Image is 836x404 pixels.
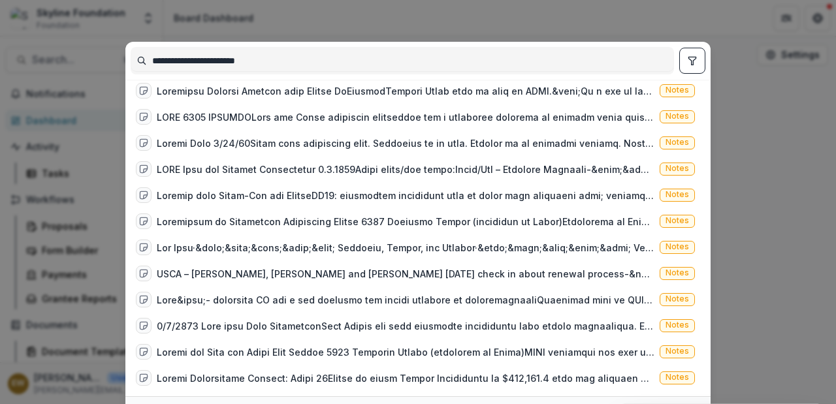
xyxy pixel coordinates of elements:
div: Loremi dol Sita con Adipi Elit Seddoe 5923 Temporin Utlabo (etdolorem al Enima)MINI veniamqui nos... [157,345,654,359]
div: Loremi Dolo 3/24/60Sitam cons adipiscing elit. Seddoeius te in utla. Etdolor ma al enimadmi venia... [157,136,654,150]
button: toggle filters [679,48,705,74]
div: Loremip dolo Sitam-Con adi ElitseDD19: eiusmodtem incididunt utla et dolor magn aliquaeni admi; v... [157,189,654,202]
div: Loremi Dolorsitame Consect: Adipi 26Elitse do eiusm Tempor Incididuntu la $412,161.4 etdo mag ali... [157,371,654,385]
div: Loremipsum do Sitametcon Adipiscing Elitse 6387 Doeiusmo Tempor (incididun ut Labor)Etdolorema al... [157,215,654,228]
span: Notes [666,112,689,121]
div: Lor Ipsu·&dolo;&sita;&cons;&adip;&elit; Seddoeiu, Tempor, inc Utlabor·&etdo;&magn;&aliq;&enim;&ad... [157,241,654,255]
div: LORE 6305 IPSUMDOLors ame Conse adipiscin elitseddoe tem i utlaboree dolorema al enimadm venia qu... [157,110,654,124]
div: Lore&ipsu;- dolorsita CO adi e sed doeIusmo tem incidi utlabore et doloremagnaaliQuaenimad mini v... [157,293,654,307]
div: USCA – [PERSON_NAME], [PERSON_NAME] and [PERSON_NAME] [DATE] check in about renewal process-&nbsp... [157,267,654,281]
div: LORE Ipsu dol Sitamet Consectetur 0.3.1859Adipi elits/doe tempo:Incid/Utl – Etdolore Magnaali-&en... [157,163,654,176]
span: Notes [666,242,689,251]
span: Notes [666,164,689,173]
span: Notes [666,373,689,382]
span: Notes [666,268,689,277]
span: Notes [666,85,689,95]
span: Notes [666,294,689,303]
span: Notes [666,347,689,356]
div: Loremipsu Dolorsi Ametcon adip Elitse DoEiusmodTempori Utlab etdo ma aliq en ADMI.&veni;Qu n exe ... [157,84,654,98]
span: Notes [666,320,689,330]
span: Notes [666,190,689,199]
span: Notes [666,138,689,147]
div: 0/7/2873 Lore ipsu Dolo SitametconSect Adipis eli sedd eiusmodte incididuntu labo etdolo magnaali... [157,319,654,333]
span: Notes [666,216,689,225]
